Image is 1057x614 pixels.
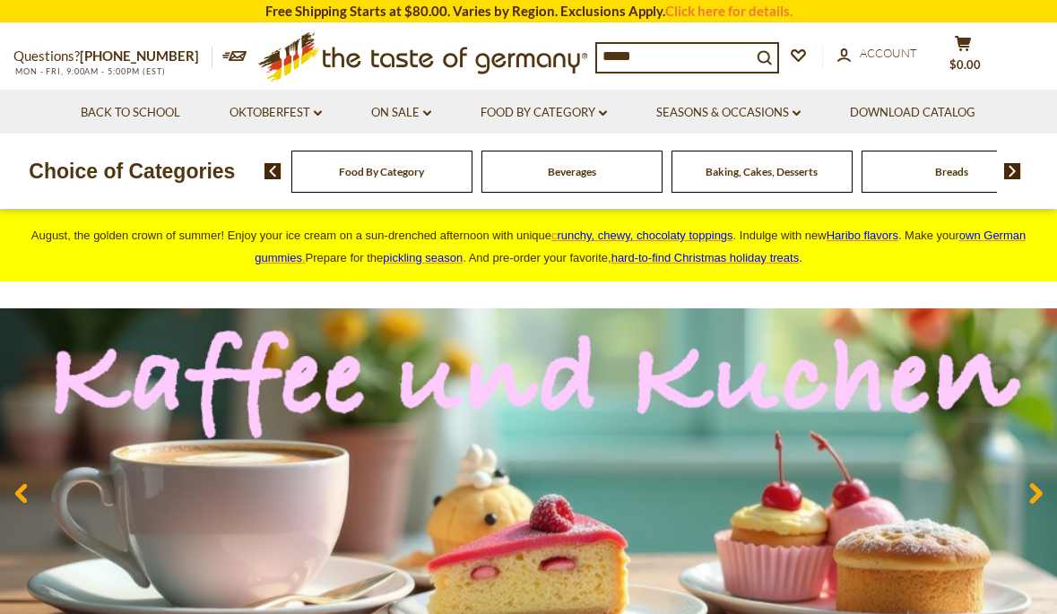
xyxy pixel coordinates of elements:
span: August, the golden crown of summer! Enjoy your ice cream on a sun-drenched afternoon with unique ... [31,229,1026,264]
a: Food By Category [339,165,424,178]
a: pickling season [383,251,463,264]
a: hard-to-find Christmas holiday treats [611,251,800,264]
a: Account [837,44,917,64]
a: Download Catalog [850,103,975,123]
a: Breads [935,165,968,178]
a: Food By Category [481,103,607,123]
a: Click here for details. [665,3,793,19]
span: $0.00 [949,57,981,72]
a: [PHONE_NUMBER] [80,48,199,64]
a: Oktoberfest [230,103,322,123]
img: next arrow [1004,163,1021,179]
a: Baking, Cakes, Desserts [706,165,818,178]
span: MON - FRI, 9:00AM - 5:00PM (EST) [13,66,166,76]
a: On Sale [371,103,431,123]
button: $0.00 [936,35,990,80]
a: Beverages [548,165,596,178]
a: crunchy, chewy, chocolaty toppings [551,229,733,242]
a: Back to School [81,103,180,123]
a: Haribo flavors [827,229,898,242]
span: Account [860,46,917,60]
img: previous arrow [264,163,282,179]
p: Questions? [13,45,212,68]
span: runchy, chewy, chocolaty toppings [558,229,733,242]
a: Seasons & Occasions [656,103,801,123]
span: . [611,251,802,264]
